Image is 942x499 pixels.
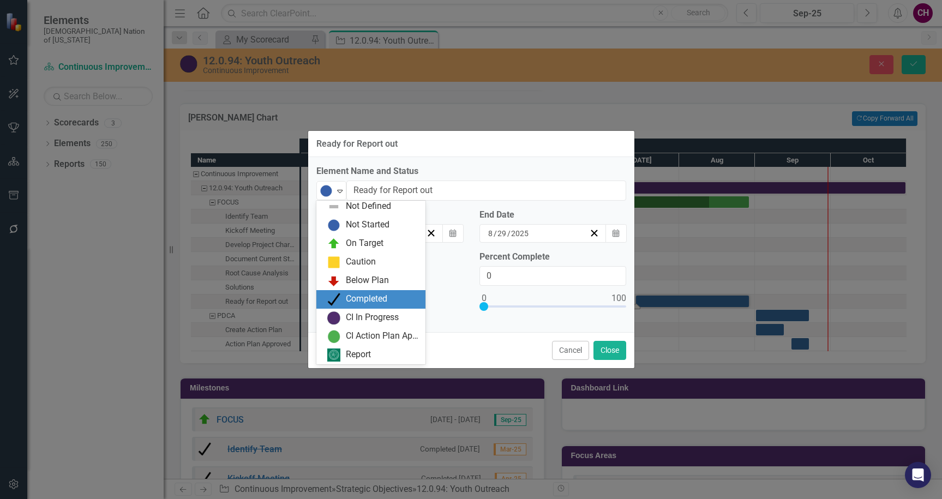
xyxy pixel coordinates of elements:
div: Caution [346,256,376,268]
span: / [507,229,511,238]
img: Report [327,348,340,362]
input: Name [346,181,626,201]
img: Not Started [320,184,333,197]
img: CI Action Plan Approved/In Progress [327,330,340,343]
button: Cancel [552,341,589,360]
div: Completed [346,293,387,305]
div: CI Action Plan Approved/In Progress [346,330,419,342]
img: Caution [327,256,340,269]
img: On Target [327,237,340,250]
img: Not Started [327,219,340,232]
div: On Target [346,237,383,250]
div: Ready for Report out [316,139,398,149]
label: Element Name and Status [316,165,626,178]
label: Percent Complete [479,251,626,263]
div: End Date [479,209,626,221]
div: Not Started [346,219,389,231]
div: CI In Progress [346,311,399,324]
button: Close [593,341,626,360]
img: CI In Progress [327,311,340,324]
img: Not Defined [327,200,340,213]
img: Below Plan [327,274,340,287]
div: Open Intercom Messenger [905,462,931,488]
div: Report [346,348,371,361]
div: Below Plan [346,274,389,287]
img: Completed [327,293,340,306]
div: Not Defined [346,200,391,213]
span: / [494,229,497,238]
